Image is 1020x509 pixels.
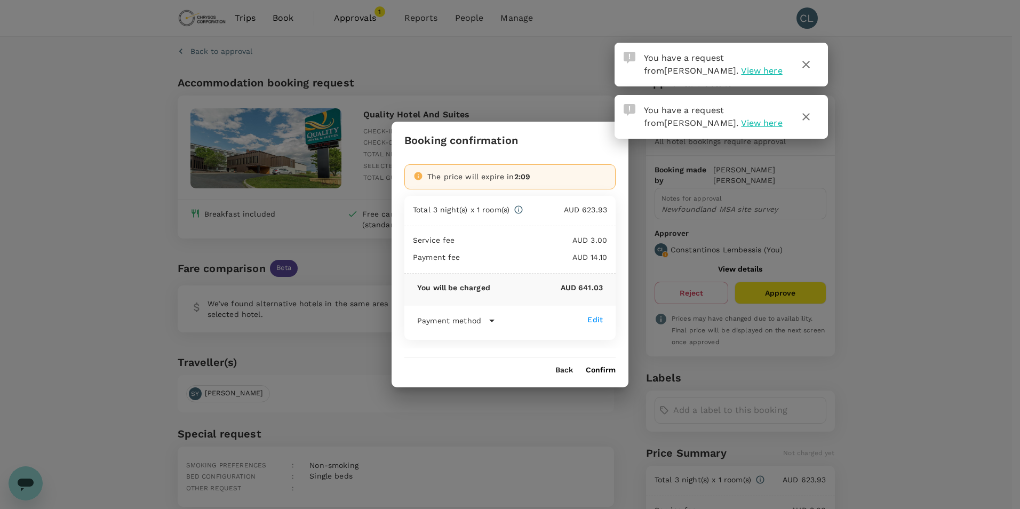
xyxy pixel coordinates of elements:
span: [PERSON_NAME] [664,118,736,128]
div: Edit [587,314,603,325]
span: You have a request from . [644,53,739,76]
p: AUD 623.93 [523,204,607,215]
p: Service fee [413,235,455,245]
button: Confirm [586,366,616,375]
span: [PERSON_NAME] [664,66,736,76]
p: Payment method [417,315,481,326]
img: Approval Request [624,52,635,63]
p: Payment fee [413,252,460,263]
img: Approval Request [624,104,635,116]
button: Back [555,366,573,375]
span: You have a request from . [644,105,739,128]
span: 2:09 [514,172,531,181]
p: AUD 14.10 [460,252,607,263]
p: AUD 641.03 [490,282,603,293]
span: View here [741,118,782,128]
p: Total 3 night(s) x 1 room(s) [413,204,509,215]
p: You will be charged [417,282,490,293]
p: AUD 3.00 [455,235,607,245]
span: View here [741,66,782,76]
h3: Booking confirmation [404,134,518,147]
div: The price will expire in [427,171,607,182]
